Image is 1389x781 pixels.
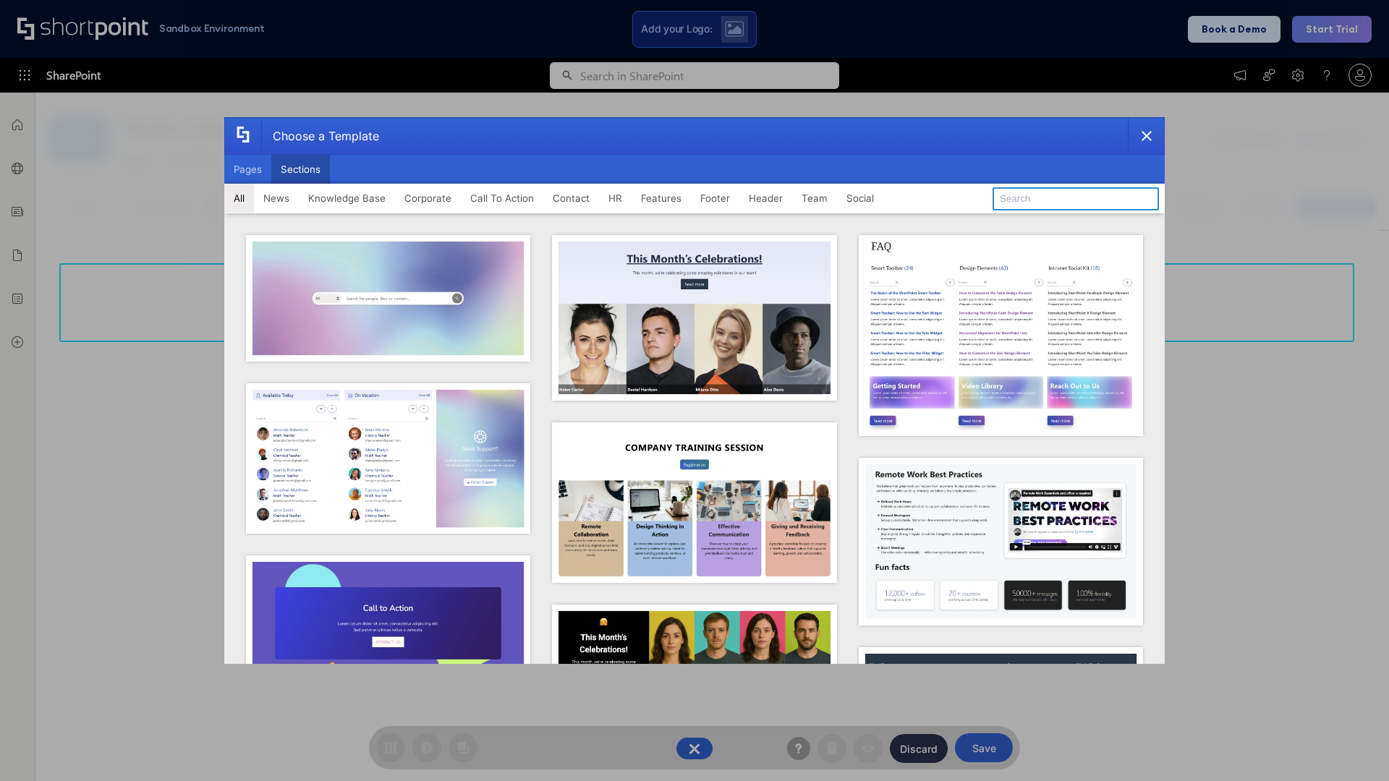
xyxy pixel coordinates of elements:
[254,184,299,213] button: News
[271,155,330,184] button: Sections
[261,118,379,154] div: Choose a Template
[792,184,837,213] button: Team
[1129,613,1389,781] iframe: Chat Widget
[993,187,1159,210] input: Search
[691,184,739,213] button: Footer
[599,184,632,213] button: HR
[543,184,599,213] button: Contact
[461,184,543,213] button: Call To Action
[299,184,395,213] button: Knowledge Base
[224,184,254,213] button: All
[632,184,691,213] button: Features
[224,117,1165,664] div: template selector
[739,184,792,213] button: Header
[224,155,271,184] button: Pages
[837,184,883,213] button: Social
[395,184,461,213] button: Corporate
